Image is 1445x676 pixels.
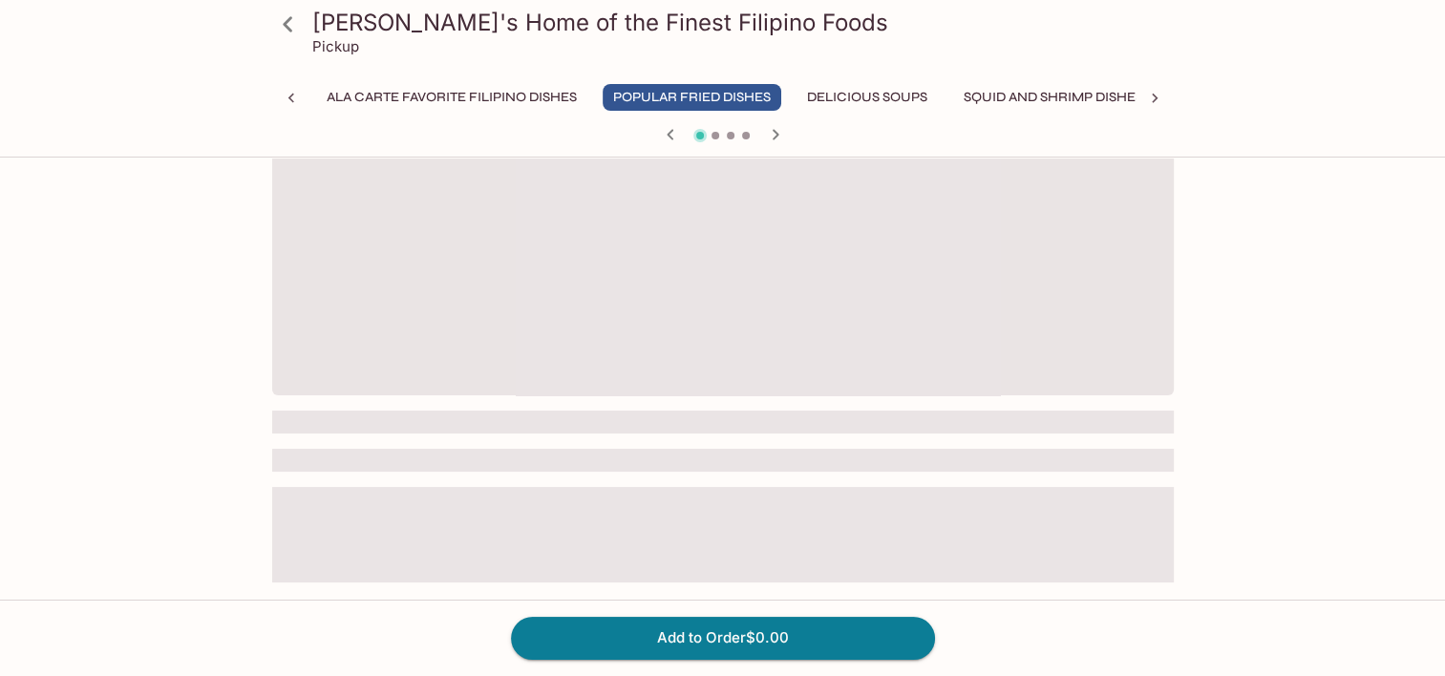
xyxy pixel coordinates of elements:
button: Add to Order$0.00 [511,617,935,659]
button: Delicious Soups [797,84,938,111]
p: Pickup [312,37,359,55]
button: Squid and Shrimp Dishes [953,84,1154,111]
h3: [PERSON_NAME]'s Home of the Finest Filipino Foods [312,8,1166,37]
button: Popular Fried Dishes [603,84,781,111]
button: Ala Carte Favorite Filipino Dishes [316,84,587,111]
